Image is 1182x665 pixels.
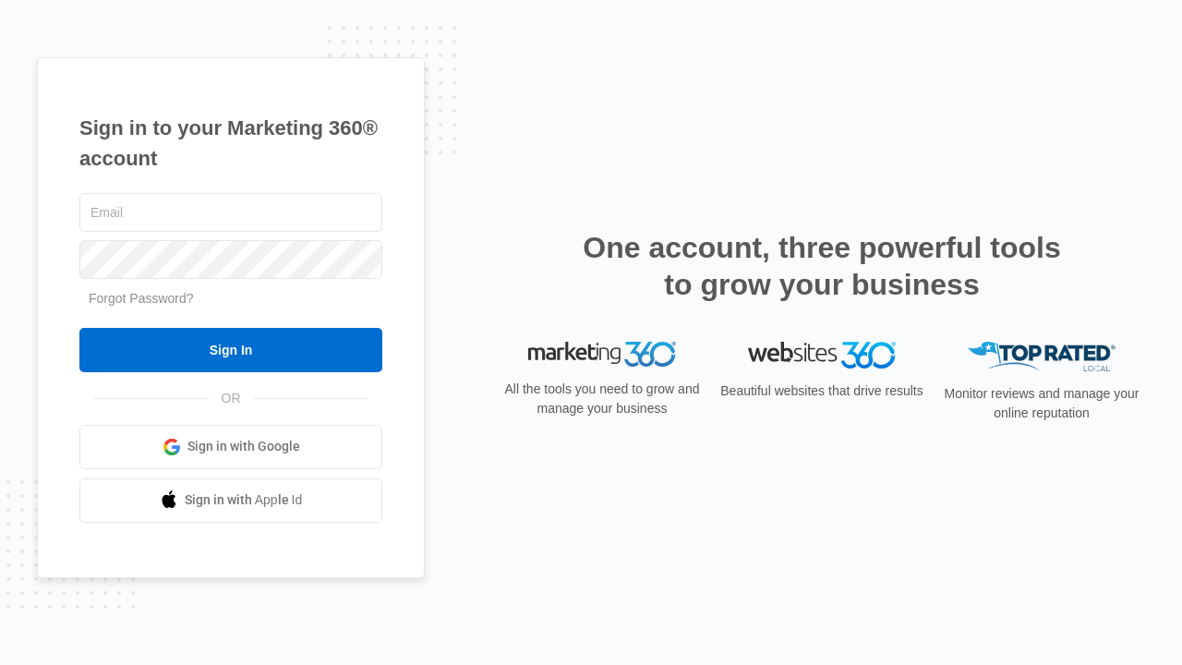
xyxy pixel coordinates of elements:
[79,328,382,372] input: Sign In
[89,291,194,306] a: Forgot Password?
[185,490,303,510] span: Sign in with Apple Id
[528,342,676,368] img: Marketing 360
[209,389,254,408] span: OR
[938,384,1145,423] p: Monitor reviews and manage your online reputation
[79,478,382,523] a: Sign in with Apple Id
[577,229,1067,303] h2: One account, three powerful tools to grow your business
[968,342,1116,372] img: Top Rated Local
[79,425,382,469] a: Sign in with Google
[187,437,300,456] span: Sign in with Google
[499,380,706,418] p: All the tools you need to grow and manage your business
[79,113,382,174] h1: Sign in to your Marketing 360® account
[748,342,896,369] img: Websites 360
[79,193,382,232] input: Email
[718,381,925,401] p: Beautiful websites that drive results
